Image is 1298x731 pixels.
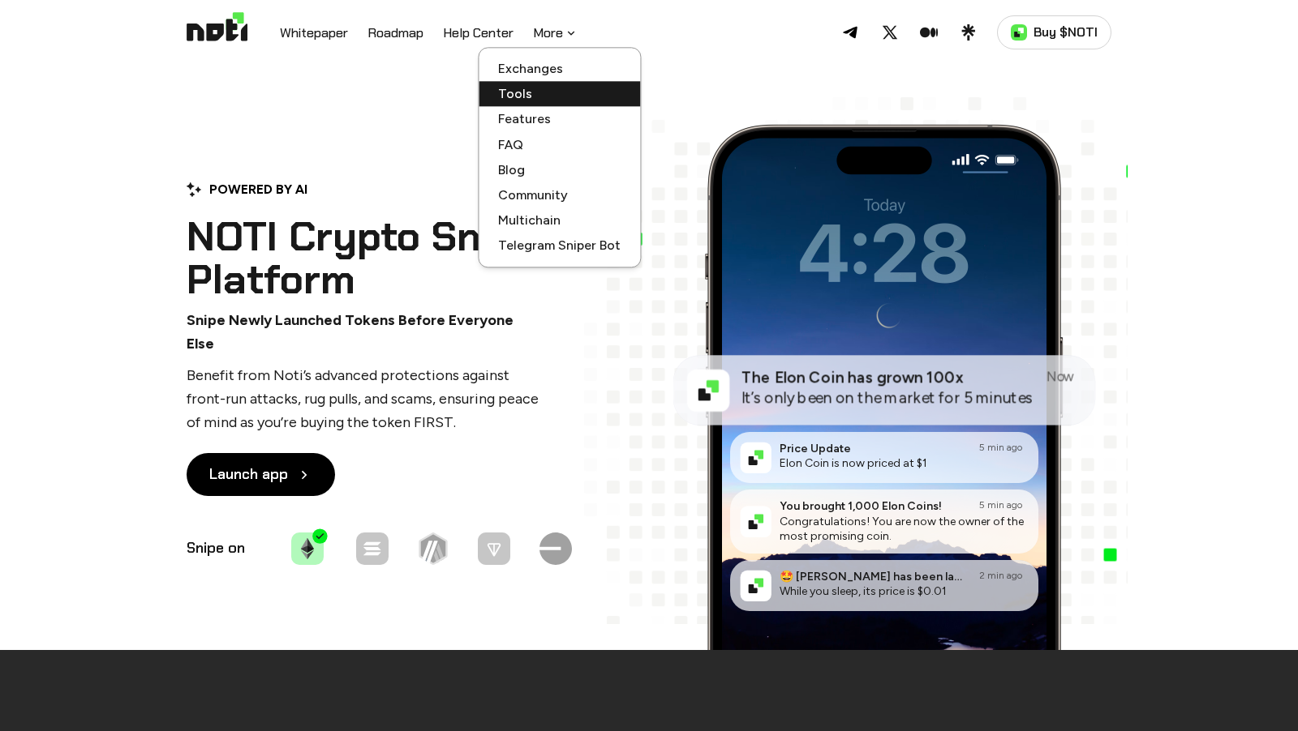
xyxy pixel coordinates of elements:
[498,87,621,102] a: Tools
[498,187,621,203] a: Community
[187,216,600,301] h1: NOTI Crypto Sniping Platform
[997,15,1111,49] a: Buy $NOTI
[367,24,423,45] a: Roadmap
[498,112,621,127] a: Features
[187,536,254,568] p: Snipe on
[498,162,621,177] a: Blog
[187,182,201,197] img: Powered by AI
[187,309,544,356] p: Snipe Newly Launched Tokens Before Everyone Else
[498,213,621,229] a: Multichain
[533,24,578,43] button: More
[498,238,621,254] a: Telegram Sniper Bot
[443,24,514,45] a: Help Center
[498,61,621,76] a: Exchanges
[187,12,247,53] img: Logo
[498,137,621,152] a: FAQ
[187,364,544,434] p: Benefit from Noti’s advanced protections against front-run attacks, rug pulls, and scams, ensurin...
[187,453,335,496] a: Launch app
[280,24,348,45] a: Whitepaper
[187,179,307,200] div: POWERED BY AI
